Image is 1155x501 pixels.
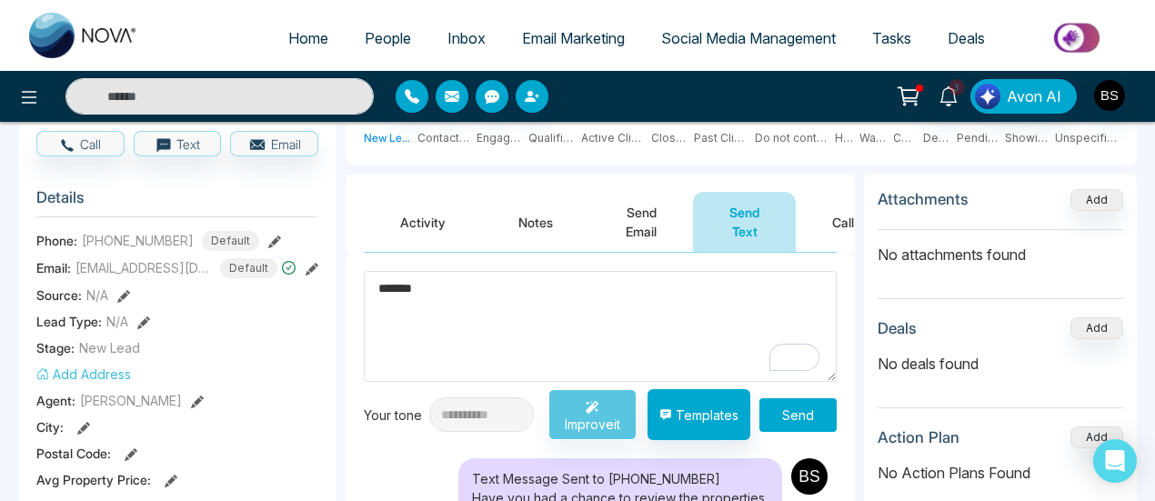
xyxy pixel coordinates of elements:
[202,231,259,251] span: Default
[878,190,969,208] h3: Attachments
[477,130,523,146] div: Engaged
[643,21,854,55] a: Social Media Management
[1007,85,1061,107] span: Avon AI
[364,130,412,146] div: New Lead
[1094,80,1125,111] img: User Avatar
[364,406,429,425] div: Your tone
[975,84,1000,109] img: Lead Flow
[893,130,918,146] div: Cold
[878,462,1123,484] p: No Action Plans Found
[1005,130,1050,146] div: Showing
[1093,439,1137,483] div: Open Intercom Messenger
[134,131,222,156] button: Text
[270,21,346,55] a: Home
[36,444,111,463] span: Postal Code :
[482,192,589,252] button: Notes
[365,29,411,47] span: People
[75,258,212,277] span: [EMAIL_ADDRESS][DOMAIN_NAME]
[1070,317,1123,339] button: Add
[859,130,889,146] div: Warm
[36,286,82,305] span: Source:
[36,338,75,357] span: Stage:
[927,79,970,111] a: 3
[230,131,318,156] button: Email
[796,192,890,252] button: Call
[835,130,853,146] div: Hot
[872,29,911,47] span: Tasks
[791,458,828,495] img: Sender
[1055,130,1119,146] div: Unspecified
[528,130,576,146] div: Qualified
[878,353,1123,375] p: No deals found
[346,21,429,55] a: People
[661,29,836,47] span: Social Media Management
[648,389,750,440] button: Templates
[651,130,688,146] div: Closed
[288,29,328,47] span: Home
[82,231,194,250] span: [PHONE_NUMBER]
[429,21,504,55] a: Inbox
[36,391,75,410] span: Agent:
[417,130,472,146] div: Contacted
[522,29,625,47] span: Email Marketing
[1070,426,1123,448] button: Add
[923,130,951,146] div: Dead
[878,230,1123,266] p: No attachments found
[36,231,77,250] span: Phone:
[36,470,151,489] span: Avg Property Price :
[36,365,131,384] button: Add Address
[759,398,837,432] button: Send
[106,312,128,331] span: N/A
[755,130,830,146] div: Do not contact
[364,192,482,252] button: Activity
[36,417,64,436] span: City :
[878,319,917,337] h3: Deals
[854,21,929,55] a: Tasks
[80,391,182,410] span: [PERSON_NAME]
[220,258,277,278] span: Default
[581,130,646,146] div: Active Client
[36,188,318,216] h3: Details
[29,13,138,58] img: Nova CRM Logo
[970,79,1077,114] button: Avon AI
[693,192,796,252] button: Send Text
[589,192,693,252] button: Send Email
[1070,191,1123,206] span: Add
[79,338,140,357] span: New Lead
[949,79,965,95] span: 3
[1070,189,1123,211] button: Add
[957,130,999,146] div: Pending
[36,258,71,277] span: Email:
[447,29,486,47] span: Inbox
[36,131,125,156] button: Call
[1012,17,1144,58] img: Market-place.gif
[36,312,102,331] span: Lead Type:
[878,428,959,446] h3: Action Plan
[364,271,837,382] textarea: To enrich screen reader interactions, please activate Accessibility in Grammarly extension settings
[86,286,108,305] span: N/A
[504,21,643,55] a: Email Marketing
[948,29,985,47] span: Deals
[694,130,748,146] div: Past Client
[929,21,1003,55] a: Deals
